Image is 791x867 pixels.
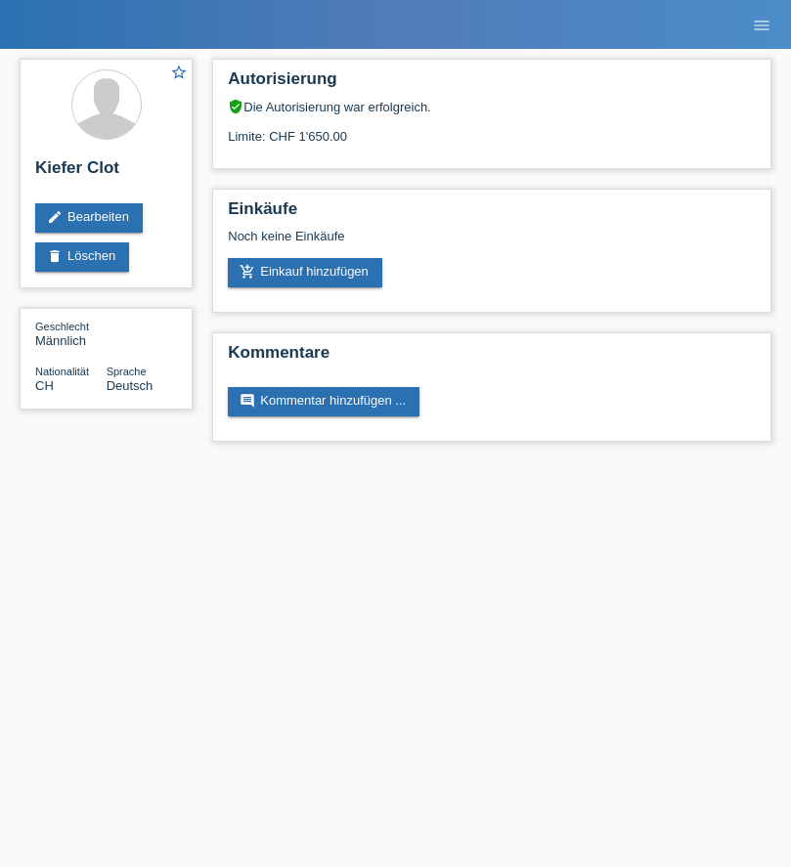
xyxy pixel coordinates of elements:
[35,321,89,332] span: Geschlecht
[35,242,129,272] a: deleteLöschen
[228,114,756,144] div: Limite: CHF 1'650.00
[752,16,771,35] i: menu
[228,387,419,416] a: commentKommentar hinzufügen ...
[228,229,756,258] div: Noch keine Einkäufe
[35,158,177,188] h2: Kiefer Clot
[228,199,756,229] h2: Einkäufe
[107,366,147,377] span: Sprache
[228,258,382,287] a: add_shopping_cartEinkauf hinzufügen
[107,378,154,393] span: Deutsch
[35,378,54,393] span: Schweiz
[228,99,756,114] div: Die Autorisierung war erfolgreich.
[35,319,107,348] div: Männlich
[35,203,143,233] a: editBearbeiten
[35,366,89,377] span: Nationalität
[228,99,243,114] i: verified_user
[742,19,781,30] a: menu
[228,69,756,99] h2: Autorisierung
[47,248,63,264] i: delete
[240,393,255,409] i: comment
[170,64,188,84] a: star_border
[240,264,255,280] i: add_shopping_cart
[228,343,756,372] h2: Kommentare
[170,64,188,81] i: star_border
[47,209,63,225] i: edit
